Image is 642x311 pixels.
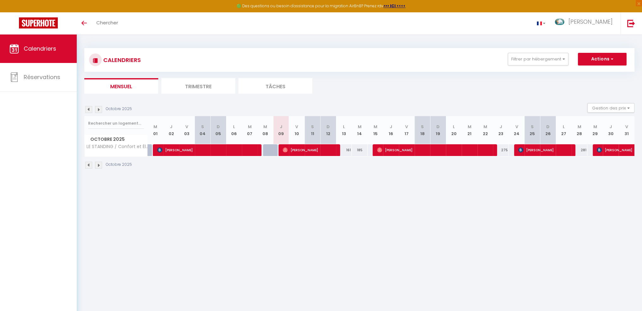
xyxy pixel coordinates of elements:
[258,116,273,144] th: 08
[238,78,312,94] li: Tâches
[320,116,336,144] th: 12
[619,116,634,144] th: 31
[555,19,564,25] img: ...
[327,124,330,130] abbr: D
[500,124,502,130] abbr: J
[305,116,321,144] th: 11
[157,144,257,156] span: [PERSON_NAME]
[289,116,305,144] th: 10
[373,124,377,130] abbr: M
[446,116,462,144] th: 20
[587,103,634,113] button: Gestion des prix
[280,124,282,130] abbr: J
[96,19,118,26] span: Chercher
[540,116,556,144] th: 26
[377,144,493,156] span: [PERSON_NAME]
[19,17,58,28] img: Super Booking
[185,124,188,130] abbr: V
[336,144,352,156] div: 161
[88,118,144,129] input: Rechercher un logement...
[493,116,509,144] th: 23
[217,124,220,130] abbr: D
[148,116,164,144] th: 01
[421,124,424,130] abbr: S
[263,124,267,130] abbr: M
[399,116,415,144] th: 17
[390,124,392,130] abbr: J
[627,19,635,27] img: logout
[242,116,258,144] th: 07
[170,124,172,130] abbr: J
[179,116,195,144] th: 03
[593,124,597,130] abbr: M
[609,124,612,130] abbr: J
[86,144,149,149] span: LE STANDING / Confort et Élégance T4 au Centre d'Antibes - ANT21
[546,124,549,130] abbr: D
[153,124,157,130] abbr: M
[311,124,314,130] abbr: S
[210,116,226,144] th: 05
[201,124,204,130] abbr: S
[493,144,509,156] div: 275
[383,3,405,9] a: >>> ICI <<<<
[195,116,211,144] th: 04
[24,73,60,81] span: Réservations
[352,144,368,156] div: 185
[508,53,568,65] button: Filtrer par hébergement
[283,144,335,156] span: [PERSON_NAME]
[563,124,565,130] abbr: L
[295,124,298,130] abbr: V
[84,78,158,94] li: Mensuel
[515,124,518,130] abbr: V
[556,116,572,144] th: 27
[430,116,446,144] th: 19
[531,124,534,130] abbr: S
[462,116,477,144] th: 21
[550,12,621,34] a: ... [PERSON_NAME]
[248,124,252,130] abbr: M
[226,116,242,144] th: 06
[273,116,289,144] th: 09
[92,12,123,34] a: Chercher
[572,116,587,144] th: 28
[106,106,132,112] p: Octobre 2025
[368,116,383,144] th: 15
[578,53,627,65] button: Actions
[568,18,613,26] span: [PERSON_NAME]
[106,162,132,168] p: Octobre 2025
[587,116,603,144] th: 29
[405,124,408,130] abbr: V
[163,116,179,144] th: 02
[518,144,571,156] span: [PERSON_NAME]
[102,53,141,67] h3: CALENDRIERS
[483,124,487,130] abbr: M
[24,45,56,53] span: Calendriers
[233,124,235,130] abbr: L
[509,116,525,144] th: 24
[161,78,235,94] li: Trimestre
[603,116,619,144] th: 30
[453,124,455,130] abbr: L
[477,116,493,144] th: 22
[415,116,430,144] th: 18
[572,144,587,156] div: 281
[343,124,345,130] abbr: L
[468,124,471,130] abbr: M
[336,116,352,144] th: 13
[578,124,581,130] abbr: M
[525,116,540,144] th: 25
[436,124,440,130] abbr: D
[383,116,399,144] th: 16
[625,124,628,130] abbr: V
[358,124,362,130] abbr: M
[85,135,147,144] span: Octobre 2025
[352,116,368,144] th: 14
